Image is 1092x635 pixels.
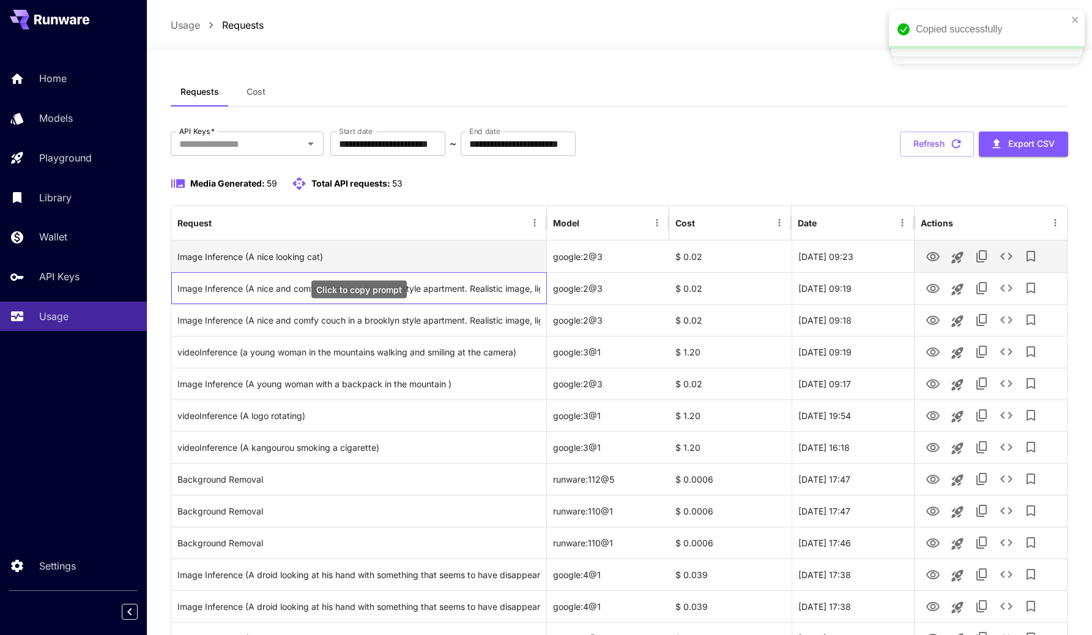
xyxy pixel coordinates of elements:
p: API Keys [39,269,80,284]
button: Menu [771,214,788,231]
div: 23 Sep, 2025 09:18 [792,304,914,336]
button: See details [994,244,1019,269]
button: Copy TaskUUID [970,530,994,555]
div: $ 1.20 [669,431,792,463]
div: runware:110@1 [547,527,669,559]
button: Add to library [1019,308,1043,332]
div: google:3@1 [547,336,669,368]
button: Copy TaskUUID [970,244,994,269]
button: Add to library [1019,403,1043,428]
div: Request [177,218,212,228]
button: close [1071,15,1080,24]
div: Click to copy prompt [177,368,540,399]
button: Copy TaskUUID [970,594,994,618]
button: Export CSV [979,132,1068,157]
div: Date [798,218,817,228]
span: 59 [267,178,277,188]
button: Copy TaskUUID [970,435,994,459]
button: See details [994,530,1019,555]
div: Click to copy prompt [177,527,540,559]
div: Click to copy prompt [177,464,540,495]
div: $ 0.02 [669,304,792,336]
button: View [921,243,945,269]
button: See details [994,308,1019,332]
label: API Keys [179,126,215,136]
div: Click to copy prompt [177,336,540,368]
button: Launch in playground [945,341,970,365]
button: Launch in playground [945,532,970,556]
button: View [921,403,945,428]
button: Sort [213,214,230,231]
div: 21 Sep, 2025 19:54 [792,399,914,431]
div: $ 0.039 [669,559,792,590]
button: Add to library [1019,371,1043,396]
a: Usage [171,18,200,32]
div: Click to copy prompt [177,496,540,527]
div: Actions [921,218,953,228]
button: Sort [818,214,835,231]
div: 23 Sep, 2025 09:23 [792,240,914,272]
button: See details [994,594,1019,618]
button: Add to library [1019,530,1043,555]
div: $ 0.02 [669,272,792,304]
button: View [921,339,945,364]
button: View [921,498,945,523]
button: Launch in playground [945,500,970,524]
div: Click to copy prompt [311,281,407,299]
button: Add to library [1019,435,1043,459]
p: Settings [39,559,76,573]
button: Sort [581,214,598,231]
p: Library [39,190,72,205]
button: Launch in playground [945,373,970,397]
button: Menu [894,214,911,231]
button: View [921,562,945,587]
p: Usage [39,309,69,324]
p: ~ [450,136,456,151]
div: google:2@3 [547,240,669,272]
button: Add to library [1019,594,1043,618]
button: Add to library [1019,276,1043,300]
div: 20 Sep, 2025 17:47 [792,463,914,495]
div: runware:110@1 [547,495,669,527]
button: Collapse sidebar [122,604,138,620]
button: See details [994,435,1019,459]
button: View [921,371,945,396]
div: google:3@1 [547,431,669,463]
button: View [921,434,945,459]
button: Copy TaskUUID [970,276,994,300]
div: 20 Sep, 2025 17:38 [792,559,914,590]
p: Requests [222,18,264,32]
button: Launch in playground [945,468,970,492]
button: Copy TaskUUID [970,308,994,332]
button: Copy TaskUUID [970,499,994,523]
div: Click to copy prompt [177,432,540,463]
div: 22 Sep, 2025 09:19 [792,336,914,368]
button: See details [994,562,1019,587]
div: Cost [675,218,695,228]
div: Click to copy prompt [177,241,540,272]
button: See details [994,276,1019,300]
button: View [921,275,945,300]
div: 20 Sep, 2025 17:46 [792,527,914,559]
button: Add to library [1019,467,1043,491]
div: Collapse sidebar [131,601,147,623]
div: $ 0.02 [669,240,792,272]
button: Add to library [1019,340,1043,364]
div: google:2@3 [547,272,669,304]
button: Copy TaskUUID [970,403,994,428]
div: Click to copy prompt [177,559,540,590]
div: runware:112@5 [547,463,669,495]
div: google:4@1 [547,590,669,622]
p: Wallet [39,229,67,244]
button: Launch in playground [945,404,970,429]
button: Menu [1047,214,1064,231]
span: Total API requests: [311,178,390,188]
div: Click to copy prompt [177,305,540,336]
div: $ 1.20 [669,399,792,431]
div: $ 0.0006 [669,495,792,527]
label: End date [469,126,500,136]
div: google:2@3 [547,304,669,336]
button: See details [994,499,1019,523]
div: 20 Sep, 2025 17:47 [792,495,914,527]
